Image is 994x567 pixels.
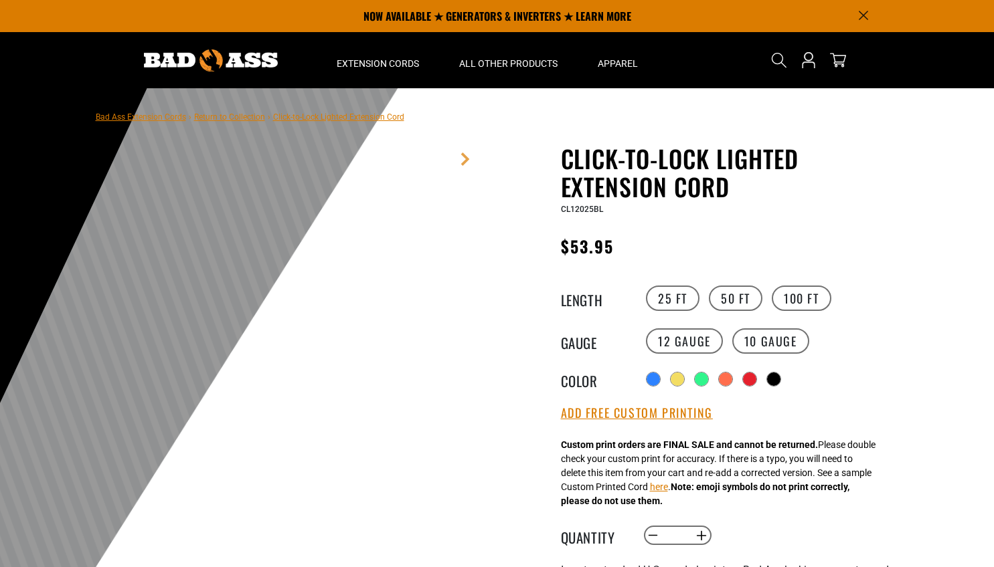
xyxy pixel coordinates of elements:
[194,112,265,122] a: Return to Collection
[337,58,419,70] span: Extension Cords
[561,290,628,307] legend: Length
[189,112,191,122] span: ›
[561,527,628,544] label: Quantity
[273,112,404,122] span: Click-to-Lock Lighted Extension Cord
[561,481,849,506] strong: Note: emoji symbols do not print correctly, please do not use them.
[732,328,809,354] label: 10 Gauge
[646,286,699,311] label: 25 FT
[439,32,578,88] summary: All Other Products
[768,49,790,71] summary: Search
[561,234,614,258] span: $53.95
[561,406,713,421] button: Add Free Custom Printing
[96,108,404,124] nav: breadcrumbs
[459,152,472,166] a: Next
[459,58,558,70] span: All Other Products
[578,32,658,88] summary: Apparel
[96,112,186,122] a: Bad Ass Extension Cords
[561,144,889,201] h1: Click-to-Lock Lighted Extension Cord
[772,286,831,311] label: 100 FT
[650,480,668,494] button: here
[561,332,628,350] legend: Gauge
[561,205,603,214] span: CL12025BL
[709,286,762,311] label: 50 FT
[317,32,439,88] summary: Extension Cords
[646,328,723,354] label: 12 Gauge
[268,112,270,122] span: ›
[144,49,278,72] img: Bad Ass Extension Cords
[561,438,876,508] div: Please double check your custom print for accuracy. If there is a typo, you will need to delete t...
[561,370,628,388] legend: Color
[598,58,638,70] span: Apparel
[561,439,818,450] strong: Custom print orders are FINAL SALE and cannot be returned.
